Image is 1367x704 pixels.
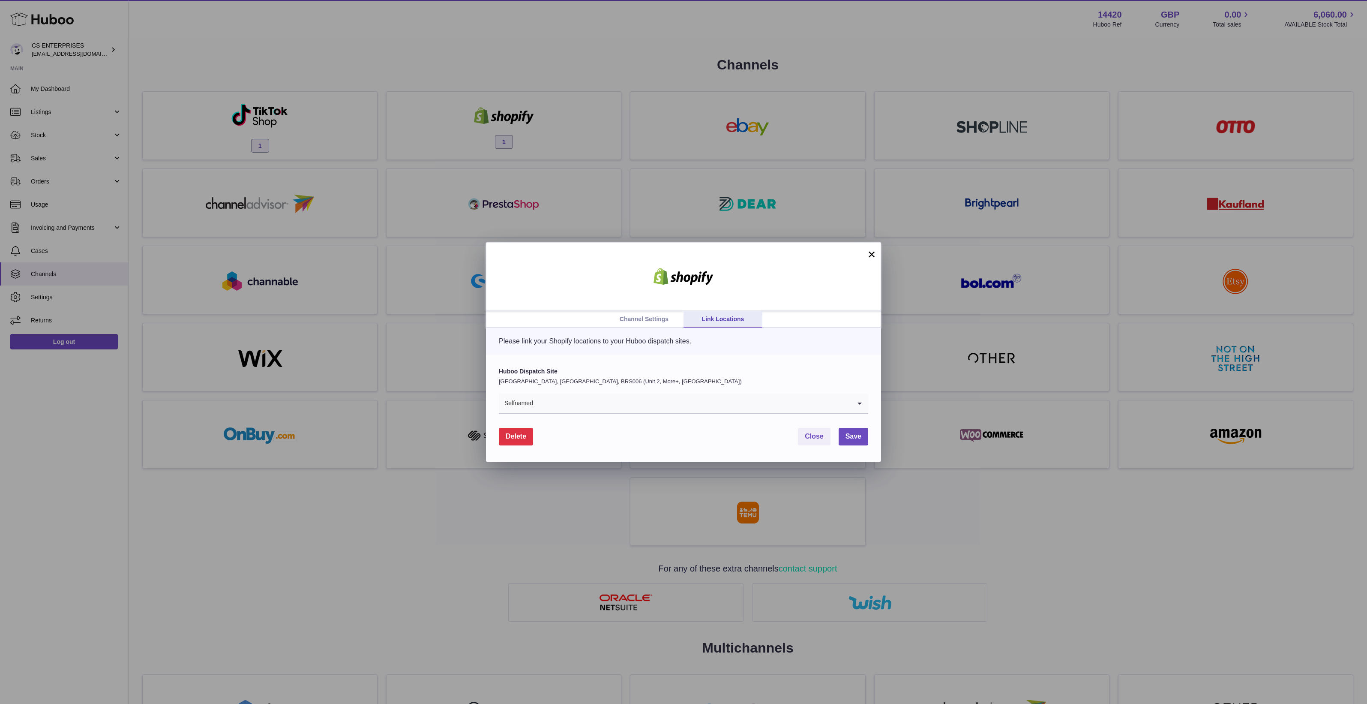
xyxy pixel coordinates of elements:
[499,367,868,376] label: Huboo Dispatch Site
[866,249,877,259] button: ×
[506,433,526,440] span: Delete
[499,378,868,385] p: [GEOGRAPHIC_DATA], [GEOGRAPHIC_DATA], BRS006 (Unit 2, More+, [GEOGRAPHIC_DATA])
[798,428,830,445] button: Close
[534,394,851,413] input: Search for option
[647,268,720,285] img: shopify
[839,428,868,445] button: Save
[845,433,861,440] span: Save
[805,433,824,440] span: Close
[499,428,533,445] button: Delete
[499,394,868,414] div: Search for option
[499,337,868,346] p: Please link your Shopify locations to your Huboo dispatch sites.
[683,311,762,328] a: Link Locations
[499,394,534,413] span: Selfnamed
[605,311,683,328] a: Channel Settings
